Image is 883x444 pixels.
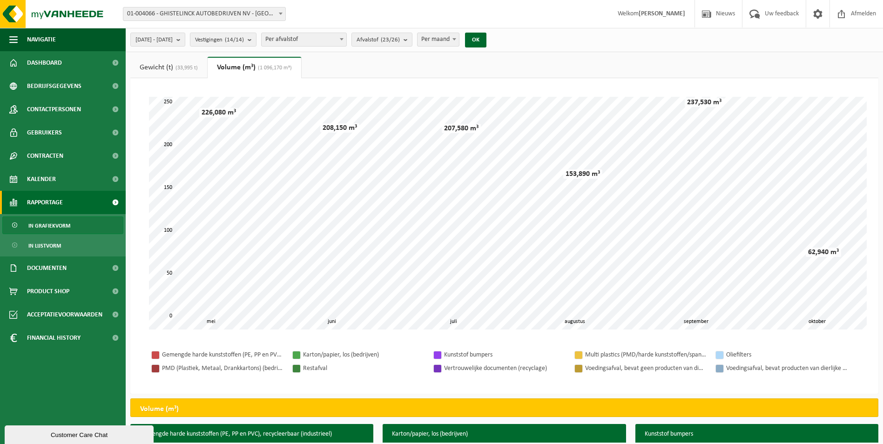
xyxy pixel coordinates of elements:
span: Product Shop [27,280,69,303]
div: PMD (Plastiek, Metaal, Drankkartons) (bedrijven) [162,363,283,374]
div: Oliefilters [726,349,847,361]
button: Afvalstof(23/26) [351,33,412,47]
h2: Volume (m³) [131,399,188,419]
button: OK [465,33,486,47]
span: Contracten [27,144,63,168]
div: Vertrouwelijke documenten (recyclage) [444,363,565,374]
span: Vestigingen [195,33,244,47]
button: [DATE] - [DATE] [130,33,185,47]
div: Restafval [303,363,424,374]
span: Per maand [417,33,459,47]
div: 208,150 m³ [320,123,359,133]
span: Documenten [27,256,67,280]
span: Bedrijfsgegevens [27,74,81,98]
span: (33,995 t) [173,65,198,71]
span: Rapportage [27,191,63,214]
span: Financial History [27,326,81,350]
a: Gewicht (t) [130,57,207,78]
span: Acceptatievoorwaarden [27,303,102,326]
span: In lijstvorm [28,237,61,255]
span: Per afvalstof [261,33,347,47]
span: Contactpersonen [27,98,81,121]
a: In lijstvorm [2,236,123,254]
div: 237,530 m³ [685,98,724,107]
button: Vestigingen(14/14) [190,33,256,47]
div: 153,890 m³ [563,169,602,179]
span: Dashboard [27,51,62,74]
div: Voedingsafval, bevat geen producten van dierlijke oorsprong, onverpakt [585,363,706,374]
span: Per afvalstof [262,33,346,46]
div: Gemengde harde kunststoffen (PE, PP en PVC), recycleerbaar (industrieel) [162,349,283,361]
span: (1 096,170 m³) [256,65,292,71]
span: In grafiekvorm [28,217,70,235]
a: Volume (m³) [208,57,301,78]
span: Afvalstof [357,33,400,47]
span: 01-004066 - GHISTELINCK AUTOBEDRIJVEN NV - WAREGEM [123,7,286,21]
span: Gebruikers [27,121,62,144]
span: Navigatie [27,28,56,51]
span: 01-004066 - GHISTELINCK AUTOBEDRIJVEN NV - WAREGEM [123,7,285,20]
div: Voedingsafval, bevat producten van dierlijke oorsprong, onverpakt, categorie 3 [726,363,847,374]
div: Multi plastics (PMD/harde kunststoffen/spanbanden/EPS/folie naturel/folie gemengd) [585,349,706,361]
div: 207,580 m³ [442,124,481,133]
span: Per maand [418,33,459,46]
div: Kunststof bumpers [444,349,565,361]
div: Karton/papier, los (bedrijven) [303,349,424,361]
span: Kalender [27,168,56,191]
count: (14/14) [225,37,244,43]
div: 62,940 m³ [806,248,841,257]
count: (23/26) [381,37,400,43]
a: In grafiekvorm [2,216,123,234]
strong: [PERSON_NAME] [639,10,685,17]
span: [DATE] - [DATE] [135,33,173,47]
div: 226,080 m³ [199,108,238,117]
iframe: chat widget [5,424,155,444]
